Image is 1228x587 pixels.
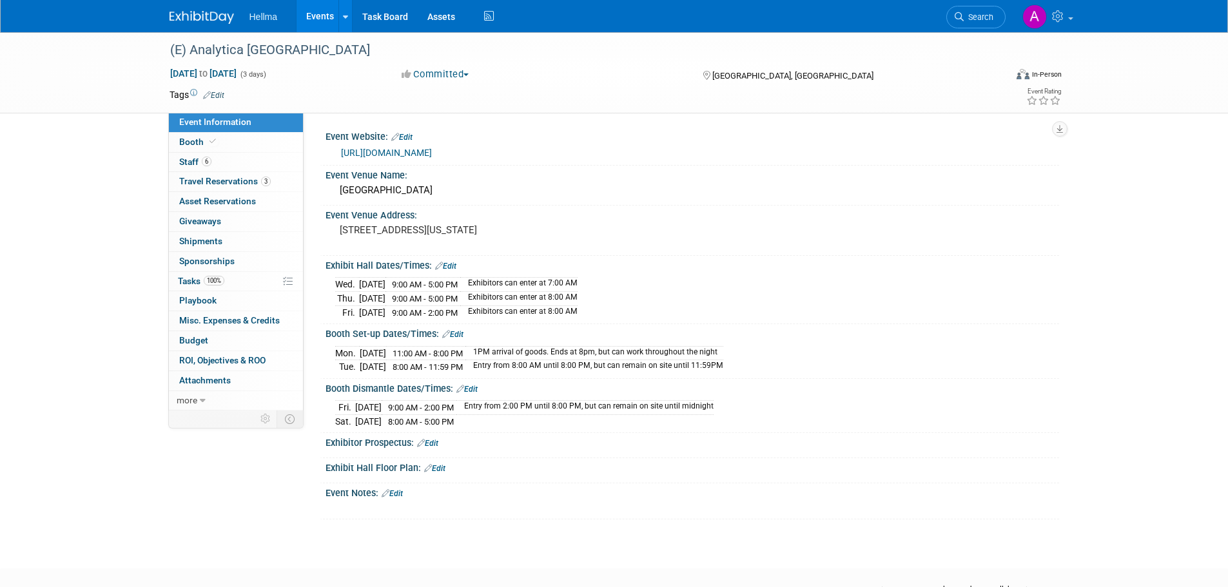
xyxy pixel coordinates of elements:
div: Event Notes: [326,483,1059,500]
img: Amanda Moreno [1022,5,1047,29]
td: [DATE] [360,346,386,360]
div: Booth Set-up Dates/Times: [326,324,1059,341]
a: Giveaways [169,212,303,231]
a: Edit [203,91,224,100]
div: Event Venue Address: [326,206,1059,222]
span: 9:00 AM - 2:00 PM [392,308,458,318]
button: Committed [397,68,474,81]
div: Event Website: [326,127,1059,144]
td: [DATE] [359,292,385,306]
i: Booth reservation complete [210,138,216,145]
span: Tasks [178,276,224,286]
td: Tue. [335,360,360,374]
img: ExhibitDay [170,11,234,24]
td: [DATE] [355,414,382,428]
a: Misc. Expenses & Credits [169,311,303,331]
a: Search [946,6,1006,28]
span: Sponsorships [179,256,235,266]
span: more [177,395,197,405]
span: Attachments [179,375,231,385]
div: Exhibit Hall Floor Plan: [326,458,1059,475]
span: Shipments [179,236,222,246]
span: Staff [179,157,211,167]
div: Event Venue Name: [326,166,1059,182]
td: Wed. [335,278,359,292]
td: Fri. [335,305,359,319]
div: In-Person [1031,70,1062,79]
td: 1PM arrival of goods. Ends at 8pm, but can work throughout the night [465,346,723,360]
a: Edit [456,385,478,394]
span: 9:00 AM - 5:00 PM [392,280,458,289]
div: Booth Dismantle Dates/Times: [326,379,1059,396]
span: Misc. Expenses & Credits [179,315,280,325]
td: Exhibitors can enter at 8:00 AM [460,292,578,306]
div: Exhibit Hall Dates/Times: [326,256,1059,273]
span: [GEOGRAPHIC_DATA], [GEOGRAPHIC_DATA] [712,71,873,81]
span: [DATE] [DATE] [170,68,237,79]
img: Format-Inperson.png [1017,69,1029,79]
a: Edit [424,464,445,473]
span: 6 [202,157,211,166]
div: (E) Analytica [GEOGRAPHIC_DATA] [166,39,986,62]
a: Travel Reservations3 [169,172,303,191]
span: (3 days) [239,70,266,79]
span: Asset Reservations [179,196,256,206]
td: [DATE] [359,278,385,292]
span: Playbook [179,295,217,305]
a: Edit [435,262,456,271]
a: [URL][DOMAIN_NAME] [341,148,432,158]
td: Personalize Event Tab Strip [255,410,277,427]
div: [GEOGRAPHIC_DATA] [335,180,1049,200]
span: 11:00 AM - 8:00 PM [393,349,463,358]
a: ROI, Objectives & ROO [169,351,303,370]
span: Giveaways [179,216,221,226]
td: Entry from 2:00 PM until 8:00 PM, but can remain on site until midnight [456,401,714,415]
td: [DATE] [360,360,386,374]
span: Booth [179,137,219,147]
td: Entry from 8:00 AM until 8:00 PM, but can remain on site until 11:59PM [465,360,723,374]
span: Event Information [179,117,251,127]
span: 8:00 AM - 5:00 PM [388,417,454,427]
span: 100% [204,276,224,285]
a: Sponsorships [169,252,303,271]
td: Exhibitors can enter at 8:00 AM [460,305,578,319]
a: Staff6 [169,153,303,172]
td: Tags [170,88,224,101]
a: Shipments [169,232,303,251]
div: Exhibitor Prospectus: [326,433,1059,450]
span: Travel Reservations [179,176,271,186]
a: Edit [417,439,438,448]
a: Booth [169,133,303,152]
td: Sat. [335,414,355,428]
td: Exhibitors can enter at 7:00 AM [460,278,578,292]
span: ROI, Objectives & ROO [179,355,266,365]
td: Fri. [335,401,355,415]
a: Edit [391,133,413,142]
div: Event Rating [1026,88,1061,95]
span: 9:00 AM - 5:00 PM [392,294,458,303]
span: 8:00 AM - 11:59 PM [393,362,463,372]
span: to [197,68,210,79]
a: Event Information [169,113,303,132]
td: Toggle Event Tabs [277,410,303,427]
td: Thu. [335,292,359,306]
td: Mon. [335,346,360,360]
a: Budget [169,331,303,351]
pre: [STREET_ADDRESS][US_STATE] [340,224,617,236]
a: Tasks100% [169,272,303,291]
div: Event Format [930,67,1062,86]
td: [DATE] [359,305,385,319]
a: Attachments [169,371,303,390]
a: more [169,391,303,410]
span: 3 [261,177,271,186]
a: Asset Reservations [169,192,303,211]
span: Budget [179,335,208,345]
a: Playbook [169,291,303,311]
a: Edit [442,330,463,339]
td: [DATE] [355,401,382,415]
span: Hellma [249,12,278,22]
span: 9:00 AM - 2:00 PM [388,403,454,412]
span: Search [964,12,993,22]
a: Edit [382,489,403,498]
